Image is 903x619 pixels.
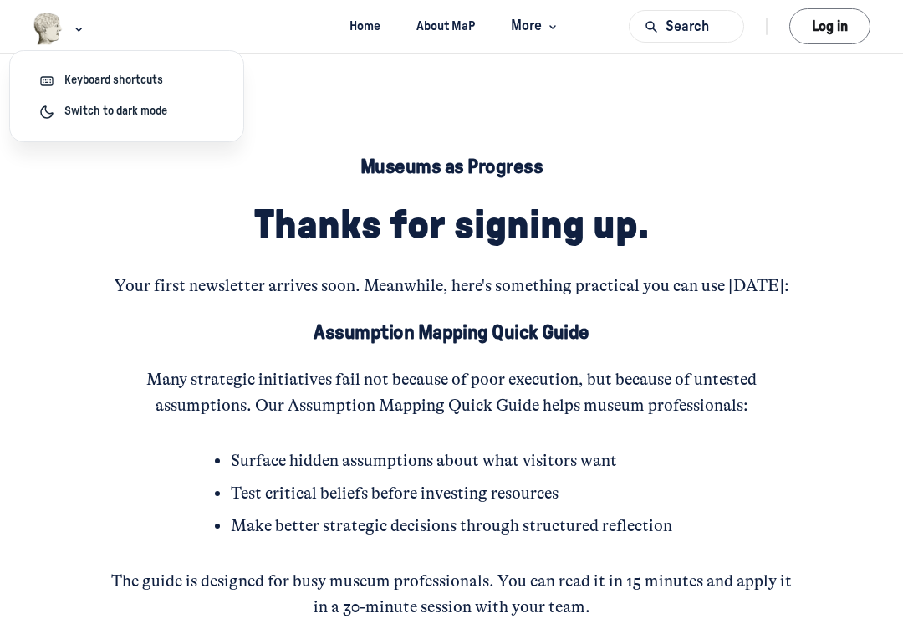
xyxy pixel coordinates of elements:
[64,72,163,90] span: Keyboard shortcuts
[231,483,559,503] span: Test critical beliefs before investing resources
[254,205,649,247] span: Thanks for signing up.
[335,11,395,42] a: Home
[33,13,64,45] img: Museums as Progress logo
[789,8,870,44] button: Log in
[497,11,568,42] button: More
[64,103,167,120] span: Switch to dark mode
[511,15,560,38] span: More
[146,370,760,415] span: Many strategic initiatives fail not because of poor execution, but because of untested assumption...
[33,11,87,47] button: Museums as Progress logo
[9,50,244,142] div: Museums as Progress logo
[314,323,589,343] span: Assumption Mapping Quick Guide
[629,10,744,43] button: Search
[115,276,789,295] span: Your first newsletter arrives soon. Meanwhile, here's something practical you can use [DATE]:
[111,571,795,616] span: The guide is designed for busy museum professionals. You can read it in 15 minutes and apply it i...
[402,11,490,42] a: About MaP
[360,157,543,177] span: Museums as Progress
[231,516,672,535] span: Make better strategic decisions through structured reflection
[231,451,617,470] span: Surface hidden assumptions about what visitors want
